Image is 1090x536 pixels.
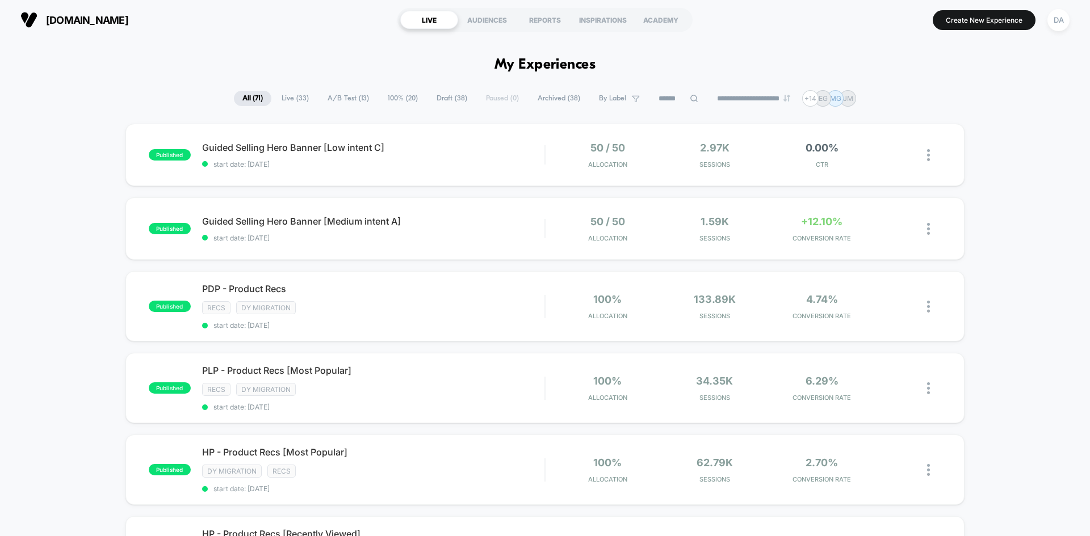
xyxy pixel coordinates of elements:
[830,94,841,103] p: MG
[202,160,544,168] span: start date: [DATE]
[529,91,589,106] span: Archived ( 38 )
[599,94,626,103] span: By Label
[664,161,766,168] span: Sessions
[802,90,819,107] div: + 14
[20,11,37,28] img: Visually logo
[149,149,191,161] span: published
[806,293,838,305] span: 4.74%
[593,375,622,387] span: 100%
[202,321,544,330] span: start date: [DATE]
[933,10,1035,30] button: Create New Experience
[149,382,191,394] span: published
[806,375,839,387] span: 6.29%
[202,365,544,376] span: PLP - Product Recs [Most Popular]
[590,142,625,154] span: 50 / 50
[927,382,930,394] img: close
[700,142,730,154] span: 2.97k
[273,91,317,106] span: Live ( 33 )
[234,91,271,106] span: All ( 71 )
[771,475,873,483] span: CONVERSION RATE
[593,457,622,469] span: 100%
[590,216,625,227] span: 50 / 50
[379,91,426,106] span: 100% ( 20 )
[694,293,736,305] span: 133.89k
[771,161,873,168] span: CTR
[236,301,296,314] span: DY Migration
[771,394,873,402] span: CONVERSION RATE
[664,234,766,242] span: Sessions
[664,394,766,402] span: Sessions
[1047,9,1070,31] div: DA
[806,142,839,154] span: 0.00%
[588,161,627,168] span: Allocation
[494,57,596,73] h1: My Experiences
[149,301,191,312] span: published
[202,216,544,227] span: Guided Selling Hero Banner [Medium intent A]
[843,94,853,103] p: JM
[202,403,544,411] span: start date: [DATE]
[696,375,733,387] span: 34.35k
[236,383,296,396] span: DY Migration
[46,14,128,26] span: [DOMAIN_NAME]
[632,11,690,29] div: ACADEMY
[593,293,622,305] span: 100%
[588,394,627,402] span: Allocation
[202,383,230,396] span: Recs
[664,312,766,320] span: Sessions
[588,312,627,320] span: Allocation
[664,475,766,483] span: Sessions
[202,465,262,478] span: DY Migration
[17,11,132,29] button: [DOMAIN_NAME]
[428,91,476,106] span: Draft ( 38 )
[202,484,544,493] span: start date: [DATE]
[149,464,191,475] span: published
[1044,9,1073,32] button: DA
[574,11,632,29] div: INSPIRATIONS
[202,142,544,153] span: Guided Selling Hero Banner [Low intent C]
[202,446,544,458] span: HP - Product Recs [Most Popular]
[771,312,873,320] span: CONVERSION RATE
[588,234,627,242] span: Allocation
[697,457,733,469] span: 62.79k
[588,475,627,483] span: Allocation
[927,301,930,313] img: close
[516,11,574,29] div: REPORTS
[149,223,191,234] span: published
[806,457,838,469] span: 2.70%
[801,216,842,227] span: +12.10%
[400,11,458,29] div: LIVE
[267,465,296,478] span: Recs
[458,11,516,29] div: AUDIENCES
[701,216,729,227] span: 1.59k
[927,223,930,235] img: close
[819,94,828,103] p: EG
[771,234,873,242] span: CONVERSION RATE
[202,234,544,242] span: start date: [DATE]
[202,301,230,314] span: Recs
[202,283,544,294] span: PDP - Product Recs
[927,149,930,161] img: close
[927,464,930,476] img: close
[783,95,790,102] img: end
[319,91,378,106] span: A/B Test ( 13 )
